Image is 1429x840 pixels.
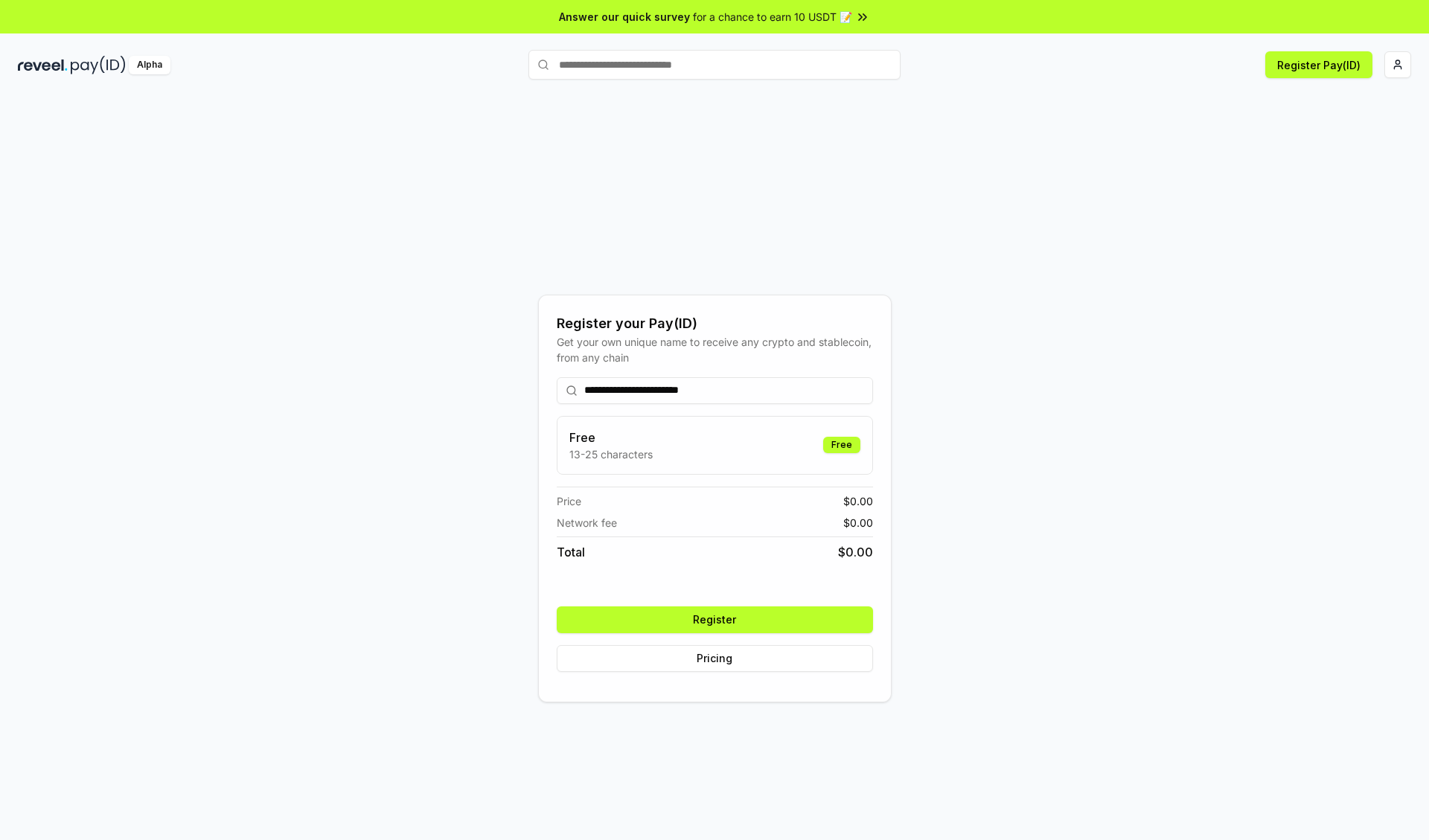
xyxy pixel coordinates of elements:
[823,437,860,453] div: Free
[559,9,690,25] span: Answer our quick survey
[838,543,873,561] span: $ 0.00
[557,606,873,633] button: Register
[569,446,653,462] p: 13-25 characters
[843,515,873,530] span: $ 0.00
[557,515,617,530] span: Network fee
[71,56,126,74] img: pay_id
[18,56,68,74] img: reveel_dark
[557,313,873,334] div: Register your Pay(ID)
[557,543,585,561] span: Total
[129,56,170,74] div: Alpha
[557,645,873,672] button: Pricing
[557,334,873,365] div: Get your own unique name to receive any crypto and stablecoin, from any chain
[569,429,653,446] h3: Free
[557,493,581,509] span: Price
[1265,51,1372,78] button: Register Pay(ID)
[843,493,873,509] span: $ 0.00
[693,9,852,25] span: for a chance to earn 10 USDT 📝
